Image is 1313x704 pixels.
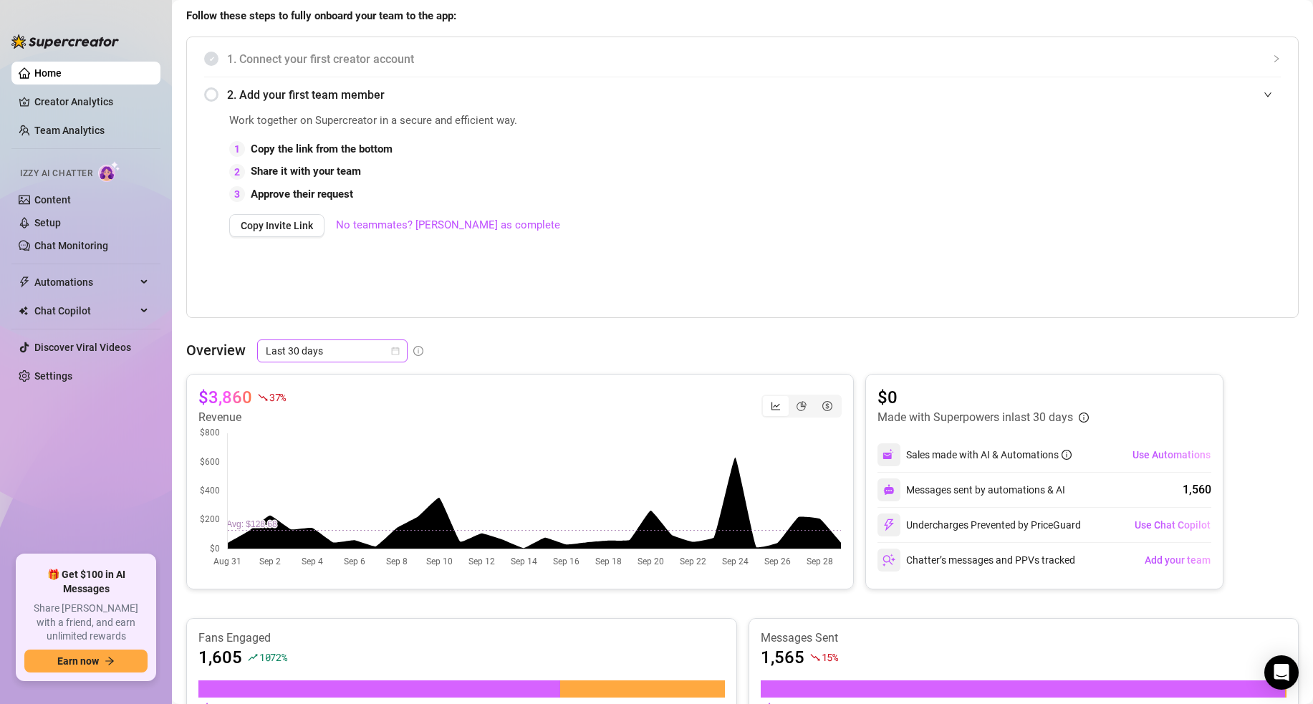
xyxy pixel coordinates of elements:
strong: Follow these steps to fully onboard your team to the app: [186,9,456,22]
article: Messages Sent [761,630,1287,646]
span: dollar-circle [822,401,832,411]
div: Open Intercom Messenger [1264,655,1299,690]
span: 2. Add your first team member [227,86,1281,104]
div: 2. Add your first team member [204,77,1281,112]
span: calendar [391,347,400,355]
img: logo-BBDzfeDw.svg [11,34,119,49]
span: pie-chart [797,401,807,411]
div: 2 [229,164,245,180]
img: svg%3e [882,554,895,566]
div: Chatter’s messages and PPVs tracked [877,549,1075,572]
article: $0 [877,386,1089,409]
span: 15 % [822,650,838,664]
a: Home [34,67,62,79]
span: arrow-right [105,656,115,666]
a: No teammates? [PERSON_NAME] as complete [336,217,560,234]
button: Use Chat Copilot [1134,513,1211,536]
div: 1,560 [1183,481,1211,498]
span: fall [258,392,268,402]
div: Undercharges Prevented by PriceGuard [877,513,1081,536]
article: $3,860 [198,386,252,409]
span: Earn now [57,655,99,667]
iframe: Adding Team Members [994,112,1281,296]
div: Messages sent by automations & AI [877,478,1065,501]
span: 37 % [269,390,286,404]
span: Share [PERSON_NAME] with a friend, and earn unlimited rewards [24,602,148,644]
article: 1,605 [198,646,242,669]
strong: Approve their request [251,188,353,201]
span: thunderbolt [19,276,30,288]
div: 1 [229,141,245,157]
a: Content [34,194,71,206]
div: segmented control [761,395,842,418]
article: Overview [186,339,246,361]
span: Izzy AI Chatter [20,167,92,180]
span: Use Automations [1132,449,1211,461]
div: 3 [229,186,245,202]
a: Setup [34,217,61,228]
article: Revenue [198,409,286,426]
span: rise [248,652,258,662]
div: Sales made with AI & Automations [906,447,1072,463]
span: Copy Invite Link [241,220,313,231]
img: AI Chatter [98,161,120,182]
a: Team Analytics [34,125,105,136]
span: info-circle [1079,413,1089,423]
strong: Share it with your team [251,165,361,178]
button: Add your team [1144,549,1211,572]
span: Add your team [1145,554,1211,566]
button: Earn nowarrow-right [24,650,148,672]
span: Work together on Supercreator in a secure and efficient way. [229,112,958,130]
img: svg%3e [882,448,895,461]
span: line-chart [771,401,781,411]
article: Fans Engaged [198,630,725,646]
span: Automations [34,271,136,294]
a: Creator Analytics [34,90,149,113]
article: Made with Superpowers in last 30 days [877,409,1073,426]
span: info-circle [1062,450,1072,460]
span: Chat Copilot [34,299,136,322]
img: svg%3e [882,519,895,531]
a: Discover Viral Videos [34,342,131,353]
img: svg%3e [883,484,895,496]
img: Chat Copilot [19,306,28,316]
article: 1,565 [761,646,804,669]
a: Settings [34,370,72,382]
span: info-circle [413,346,423,356]
span: fall [810,652,820,662]
button: Use Automations [1132,443,1211,466]
strong: Copy the link from the bottom [251,143,393,155]
span: Use Chat Copilot [1135,519,1211,531]
span: Last 30 days [266,340,399,362]
button: Copy Invite Link [229,214,324,237]
span: 1072 % [259,650,287,664]
div: 1. Connect your first creator account [204,42,1281,77]
span: 🎁 Get $100 in AI Messages [24,568,148,596]
span: collapsed [1272,54,1281,63]
span: 1. Connect your first creator account [227,50,1281,68]
a: Chat Monitoring [34,240,108,251]
span: expanded [1264,90,1272,99]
